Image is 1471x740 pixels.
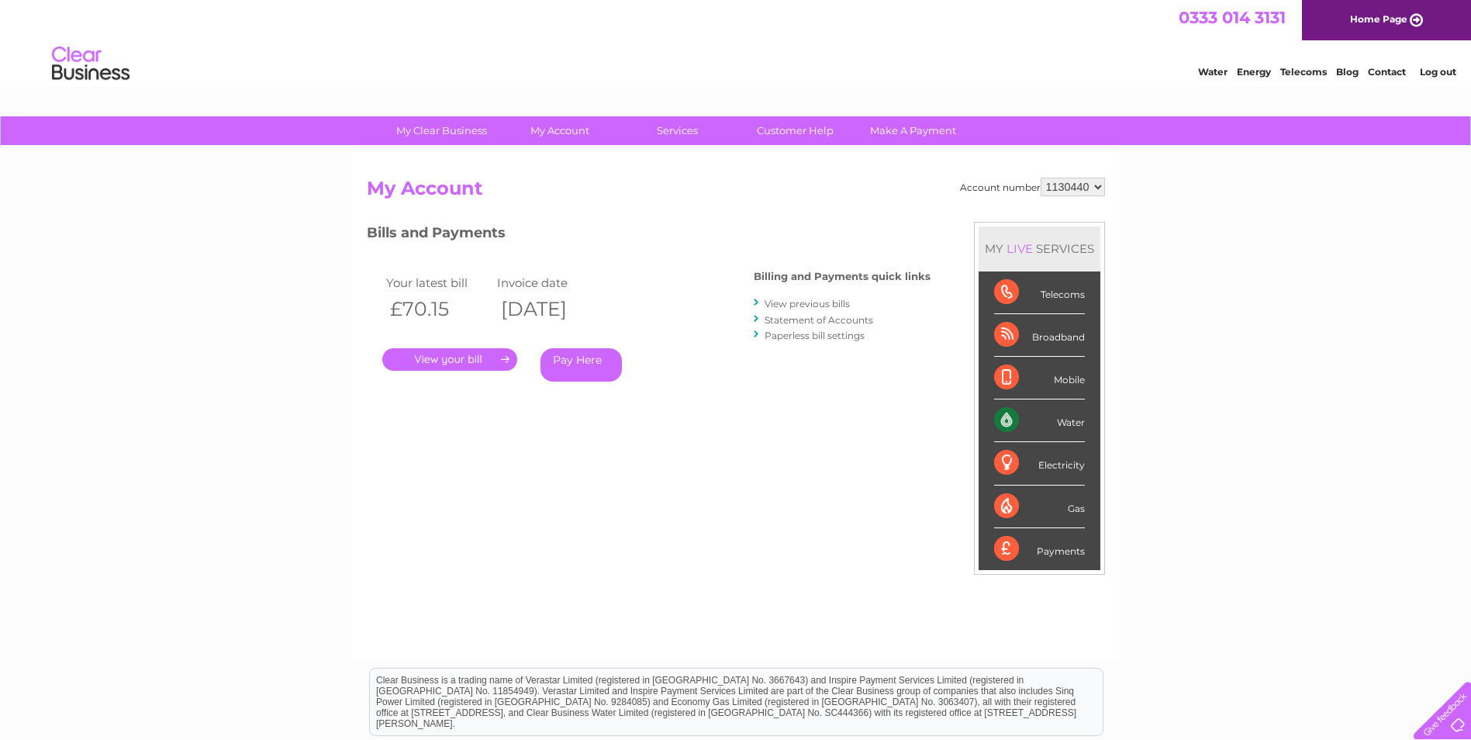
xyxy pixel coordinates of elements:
[496,116,623,145] a: My Account
[960,178,1105,196] div: Account number
[1003,241,1036,256] div: LIVE
[382,272,494,293] td: Your latest bill
[1237,66,1271,78] a: Energy
[754,271,931,282] h4: Billing and Payments quick links
[849,116,977,145] a: Make A Payment
[370,9,1103,75] div: Clear Business is a trading name of Verastar Limited (registered in [GEOGRAPHIC_DATA] No. 3667643...
[493,293,605,325] th: [DATE]
[994,399,1085,442] div: Water
[731,116,859,145] a: Customer Help
[994,357,1085,399] div: Mobile
[1179,8,1286,27] a: 0333 014 3131
[1280,66,1327,78] a: Telecoms
[382,293,494,325] th: £70.15
[765,298,850,309] a: View previous bills
[51,40,130,88] img: logo.png
[367,178,1105,207] h2: My Account
[378,116,506,145] a: My Clear Business
[979,226,1100,271] div: MY SERVICES
[994,528,1085,570] div: Payments
[613,116,741,145] a: Services
[1336,66,1359,78] a: Blog
[367,222,931,249] h3: Bills and Payments
[994,442,1085,485] div: Electricity
[540,348,622,382] a: Pay Here
[1420,66,1456,78] a: Log out
[765,314,873,326] a: Statement of Accounts
[994,314,1085,357] div: Broadband
[994,486,1085,528] div: Gas
[1198,66,1228,78] a: Water
[994,271,1085,314] div: Telecoms
[1368,66,1406,78] a: Contact
[765,330,865,341] a: Paperless bill settings
[382,348,517,371] a: .
[493,272,605,293] td: Invoice date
